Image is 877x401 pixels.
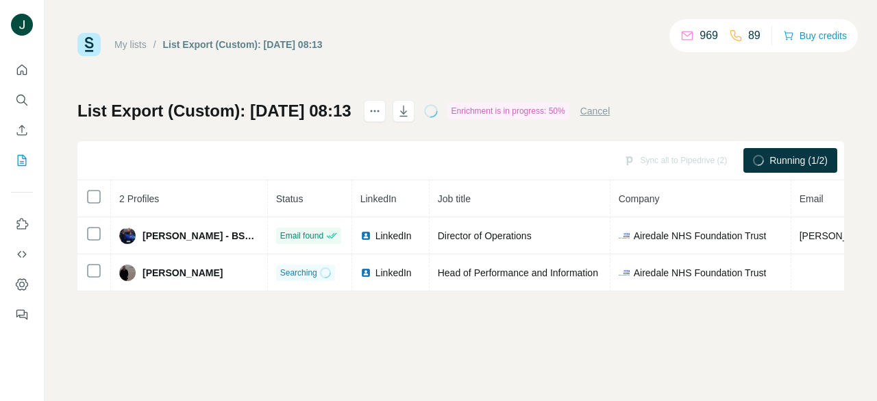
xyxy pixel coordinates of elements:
div: Enrichment is in progress: 50% [447,103,569,119]
span: Head of Performance and Information [438,267,598,278]
h1: List Export (Custom): [DATE] 08:13 [77,100,351,122]
img: Avatar [11,14,33,36]
span: LinkedIn [360,193,397,204]
span: Director of Operations [438,230,532,241]
img: LinkedIn logo [360,230,371,241]
li: / [153,38,156,51]
button: Cancel [580,104,610,118]
button: Buy credits [783,26,847,45]
a: My lists [114,39,147,50]
button: Use Surfe on LinkedIn [11,212,33,236]
span: 2 Profiles [119,193,159,204]
div: List Export (Custom): [DATE] 08:13 [163,38,323,51]
button: actions [364,100,386,122]
span: Airedale NHS Foundation Trust [634,266,767,280]
img: Avatar [119,265,136,281]
span: Airedale NHS Foundation Trust [634,229,767,243]
span: LinkedIn [375,266,412,280]
span: Running (1/2) [769,154,828,167]
span: Job title [438,193,471,204]
button: Use Surfe API [11,242,33,267]
span: LinkedIn [375,229,412,243]
img: Avatar [119,228,136,244]
img: LinkedIn logo [360,267,371,278]
button: Dashboard [11,272,33,297]
span: [PERSON_NAME] - BSc, MSc [143,229,259,243]
img: company-logo [619,267,630,278]
button: Quick start [11,58,33,82]
button: My lists [11,148,33,173]
p: 969 [700,27,718,44]
span: Status [276,193,304,204]
span: [PERSON_NAME] [143,266,223,280]
button: Feedback [11,302,33,327]
span: Searching [280,267,317,279]
button: Search [11,88,33,112]
span: Email found [280,230,323,242]
span: Email [800,193,824,204]
button: Enrich CSV [11,118,33,143]
img: Surfe Logo [77,33,101,56]
p: 89 [748,27,761,44]
img: company-logo [619,230,630,241]
span: Company [619,193,660,204]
